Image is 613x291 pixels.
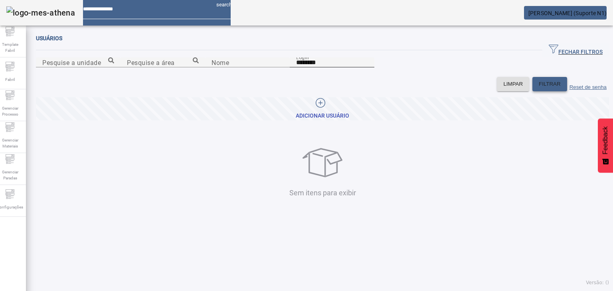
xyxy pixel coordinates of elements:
[42,58,114,67] input: Number
[42,59,101,66] mat-label: Pesquise a unidade
[127,58,199,67] input: Number
[569,84,607,90] label: Reset de senha
[532,77,567,91] button: FILTRAR
[296,54,309,60] mat-label: Login
[503,80,523,88] span: LIMPAR
[6,6,75,19] img: logo-mes-athena
[528,10,607,16] span: [PERSON_NAME] (Suporte N1)
[38,187,607,198] p: Sem itens para exibir
[212,59,229,66] mat-label: Nome
[598,118,613,173] button: Feedback - Mostrar pesquisa
[586,280,609,285] span: Versão: ()
[539,80,561,88] span: FILTRAR
[567,77,609,91] button: Reset de senha
[36,97,609,120] button: Adicionar Usuário
[497,77,529,91] button: LIMPAR
[549,44,603,56] span: FECHAR FILTROS
[296,112,349,120] div: Adicionar Usuário
[3,74,17,85] span: Fabril
[602,126,609,154] span: Feedback
[36,35,62,41] span: Usuários
[542,43,609,57] button: FECHAR FILTROS
[127,59,175,66] mat-label: Pesquise a área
